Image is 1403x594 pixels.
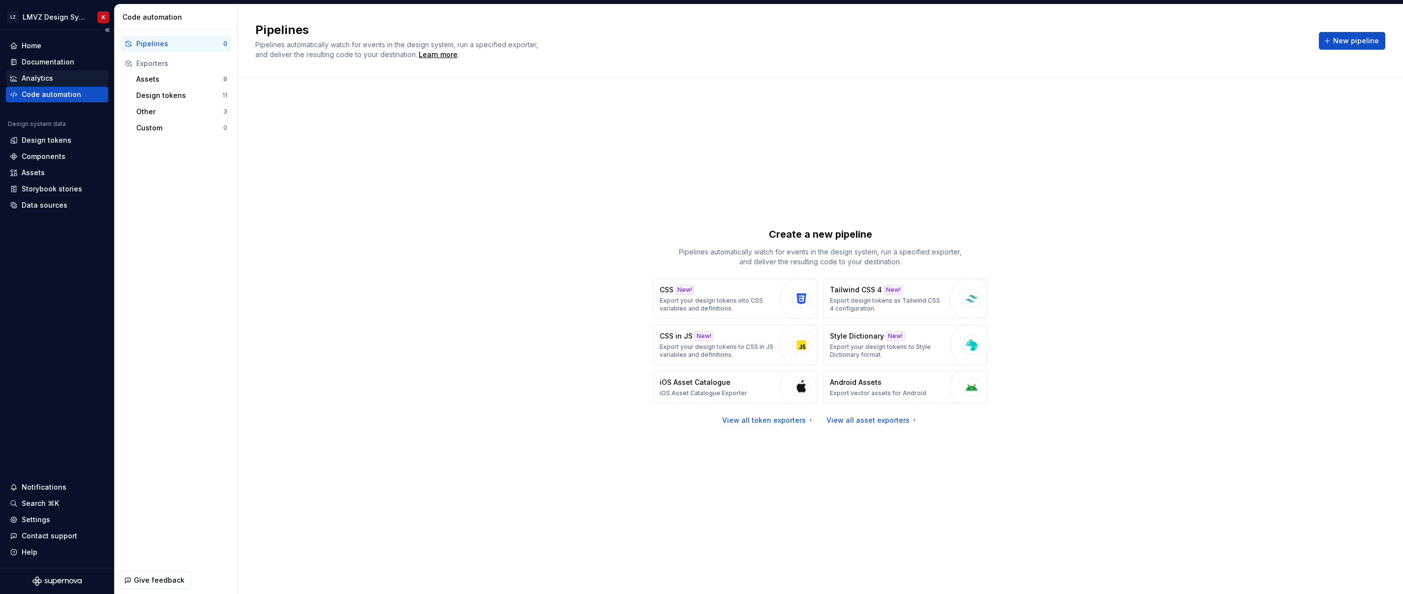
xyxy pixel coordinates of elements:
button: Notifications [6,479,108,495]
button: Collapse sidebar [100,23,114,37]
p: CSS [660,285,673,295]
a: Home [6,38,108,54]
p: Create a new pipeline [769,227,872,241]
p: CSS in JS [660,331,693,341]
div: Analytics [22,73,53,83]
span: Give feedback [134,575,184,585]
button: Style DictionaryNew!Export your design tokens to Style Dictionary format. [823,325,988,365]
button: LZLMVZ Design SystemK [2,6,112,28]
div: Design system data [8,120,66,128]
div: Code automation [22,90,81,99]
div: 0 [223,40,227,48]
button: CSS in JSNew!Export your design tokens to CSS in JS variables and definitions. [653,325,818,365]
div: Contact support [22,531,77,541]
svg: Supernova Logo [32,576,82,586]
button: Other3 [132,104,231,120]
div: Data sources [22,200,67,210]
div: K [102,13,105,21]
button: Help [6,544,108,560]
p: iOS Asset Catalogue Exporter [660,389,747,397]
div: Design tokens [22,135,71,145]
button: Assets8 [132,71,231,87]
div: 11 [222,92,227,99]
div: 8 [223,75,227,83]
h2: Pipelines [255,22,1307,38]
button: Contact support [6,528,108,544]
p: Export design tokens as Tailwind CSS 4 configuration. [830,297,945,313]
a: Design tokens [6,132,108,148]
button: Give feedback [120,571,191,589]
p: Style Dictionary [830,331,884,341]
span: New pipeline [1333,36,1379,46]
div: Home [22,41,41,51]
a: Storybook stories [6,181,108,197]
div: 3 [223,108,227,116]
p: Pipelines automatically watch for events in the design system, run a specified exporter, and deli... [673,247,968,267]
div: New! [695,331,713,341]
p: Android Assets [830,377,882,387]
div: Settings [22,515,50,525]
div: Pipelines [136,39,223,49]
p: iOS Asset Catalogue [660,377,731,387]
a: View all token exporters [722,415,815,425]
div: Notifications [22,482,66,492]
div: New! [675,285,694,295]
div: 0 [223,124,227,132]
button: New pipeline [1319,32,1385,50]
a: Analytics [6,70,108,86]
button: Design tokens11 [132,88,231,103]
div: Exporters [136,59,227,68]
button: CSSNew!Export your design tokens into CSS variables and definitions. [653,279,818,319]
div: Help [22,547,37,557]
a: Settings [6,512,108,528]
div: Documentation [22,57,74,67]
div: LMVZ Design System [23,12,86,22]
div: Code automation [122,12,233,22]
button: Tailwind CSS 4New!Export design tokens as Tailwind CSS 4 configuration. [823,279,988,319]
p: Export your design tokens to Style Dictionary format. [830,343,945,359]
a: View all asset exporters [826,415,918,425]
p: Export your design tokens into CSS variables and definitions. [660,297,775,313]
div: Custom [136,123,223,133]
button: Custom0 [132,120,231,136]
div: Assets [136,74,223,84]
button: iOS Asset CatalogueiOS Asset Catalogue Exporter [653,371,818,404]
div: Assets [22,168,45,178]
a: Documentation [6,54,108,70]
a: Learn more [419,50,457,60]
span: . [417,51,459,59]
a: Assets [6,165,108,181]
a: Code automation [6,87,108,102]
div: Components [22,152,65,161]
span: Pipelines automatically watch for events in the design system, run a specified exporter, and deli... [255,40,540,59]
div: New! [884,285,903,295]
p: Export your design tokens to CSS in JS variables and definitions. [660,343,775,359]
button: Android AssetsExport vector assets for Android [823,371,988,404]
div: Storybook stories [22,184,82,194]
div: Search ⌘K [22,499,59,508]
p: Export vector assets for Android [830,389,926,397]
div: LZ [7,11,19,23]
a: Components [6,149,108,164]
p: Tailwind CSS 4 [830,285,882,295]
div: Design tokens [136,91,222,100]
a: Data sources [6,197,108,213]
div: Other [136,107,223,117]
button: Search ⌘K [6,496,108,511]
div: New! [886,331,905,341]
button: Pipelines0 [121,36,231,52]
